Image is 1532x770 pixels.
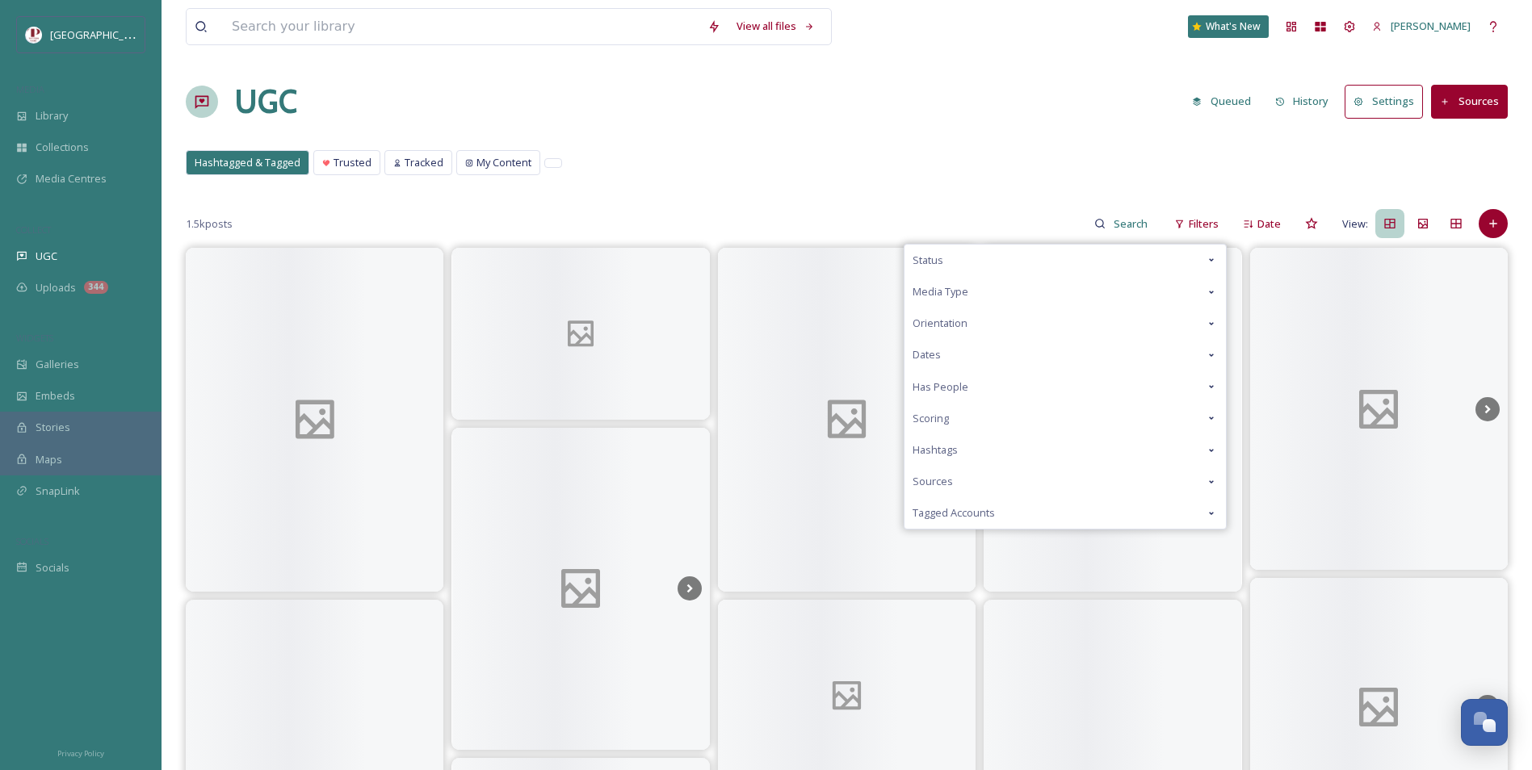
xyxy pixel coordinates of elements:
button: Queued [1184,86,1259,117]
span: [PERSON_NAME] [1391,19,1471,33]
span: Dates [913,347,941,362]
a: Queued [1184,86,1267,117]
span: Uploads [36,280,76,295]
img: download%20(5).png [26,27,42,43]
span: Stories [36,420,70,435]
a: View all files [728,10,823,42]
a: Settings [1345,85,1431,118]
a: [PERSON_NAME] [1364,10,1479,42]
span: [GEOGRAPHIC_DATA] [50,27,153,42]
span: Socials [36,560,69,575]
span: Scoring [913,411,949,426]
span: 1.5k posts [186,216,233,232]
span: Maps [36,452,62,467]
span: Library [36,108,68,123]
span: Has People [913,379,968,395]
button: Settings [1345,85,1423,118]
span: Status [913,253,943,268]
span: SnapLink [36,483,80,499]
span: Tracked [405,155,443,170]
span: Date [1257,216,1281,232]
span: Tagged Accounts [913,505,995,521]
span: Collections [36,140,89,155]
span: Privacy Policy [57,748,104,759]
span: SOCIALS [16,535,48,547]
a: UGC [234,77,297,126]
span: UGC [36,249,57,264]
input: Search your library [224,9,699,44]
span: View: [1342,216,1368,232]
div: 344 [84,281,108,294]
a: History [1267,86,1345,117]
span: Orientation [913,316,967,331]
span: Embeds [36,388,75,404]
span: My Content [476,155,531,170]
span: MEDIA [16,83,44,95]
a: Privacy Policy [57,743,104,762]
a: What's New [1188,15,1269,38]
span: Media Type [913,284,968,299]
button: History [1267,86,1337,117]
span: Hashtagged & Tagged [195,155,300,170]
span: WIDGETS [16,332,53,344]
button: Open Chat [1461,699,1508,746]
span: Media Centres [36,171,107,186]
button: Sources [1431,85,1508,118]
span: Filters [1189,216,1219,232]
span: Galleries [36,357,79,372]
input: Search [1106,207,1158,240]
span: Hashtags [913,442,958,458]
span: Sources [913,474,953,489]
span: COLLECT [16,224,51,236]
span: Trusted [334,155,371,170]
